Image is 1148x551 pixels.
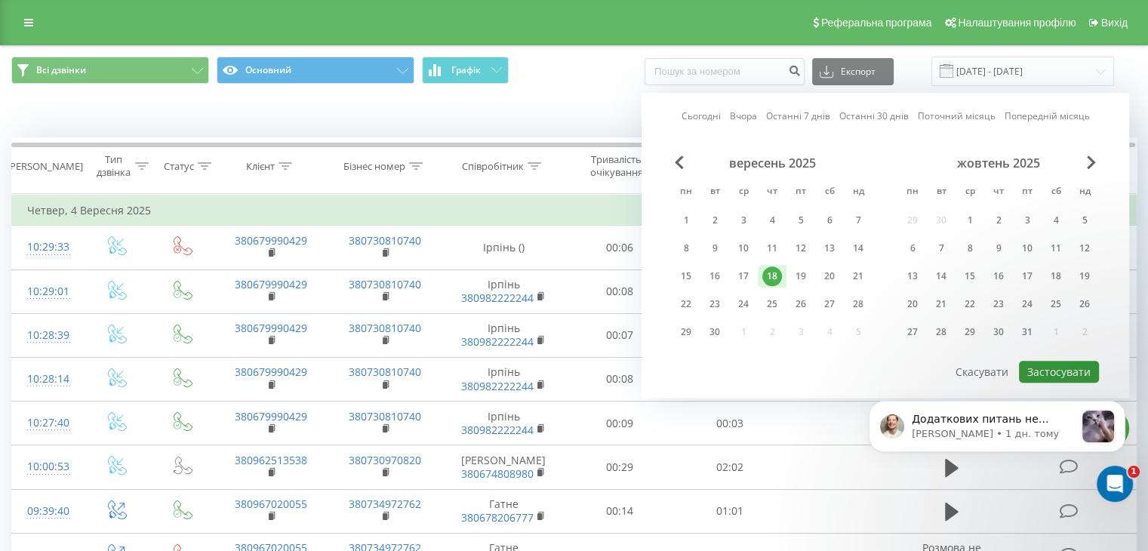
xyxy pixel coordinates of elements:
div: вт 28 жовт 2025 р. [927,321,956,343]
div: 18 [762,266,782,286]
td: 00:06 [565,226,675,269]
iframe: Intercom live chat [1097,466,1133,502]
div: 22 [676,294,696,314]
div: сб 13 вер 2025 р. [815,237,844,260]
div: 24 [734,294,753,314]
div: пт 5 вер 2025 р. [786,209,815,232]
img: Profile image for Vladyslav [17,109,48,139]
div: 5 [791,211,811,230]
a: 380674808980 [461,466,534,481]
div: 2 [705,211,725,230]
span: Next Month [1087,155,1096,169]
td: Гатне [442,489,565,533]
div: 29 [676,322,696,342]
div: 23 [989,294,1008,314]
span: Видалив вашу картку з методів оплати, в іншому чаті отримав підтвердження. Дякую за звернення! ﻿Я... [54,109,1016,122]
div: 4 [762,211,782,230]
div: пт 12 вер 2025 р. [786,237,815,260]
span: Налаштування профілю [958,17,1076,29]
div: 16 [989,266,1008,286]
a: 380730810740 [349,409,421,423]
div: вересень 2025 [672,155,873,171]
div: 10:28:39 [27,321,67,350]
abbr: неділя [1073,181,1096,204]
div: 13 [820,239,839,258]
div: вт 30 вер 2025 р. [700,321,729,343]
div: чт 18 вер 2025 р. [758,265,786,288]
div: сб 18 жовт 2025 р. [1042,265,1070,288]
abbr: п’ятниця [789,181,812,204]
div: 10:00:53 [27,452,67,482]
img: Profile image for Eugene [17,220,48,251]
div: пт 26 вер 2025 р. [786,293,815,316]
td: 00:03 [675,402,784,445]
div: [PERSON_NAME] [54,235,141,251]
div: Статус [164,160,194,173]
td: [PERSON_NAME] [442,445,565,489]
div: ср 1 жовт 2025 р. [956,209,984,232]
div: 15 [676,266,696,286]
div: [PERSON_NAME] [54,180,141,195]
div: 16 [705,266,725,286]
div: 3 [734,211,753,230]
div: 8 [960,239,980,258]
span: Головна [27,416,73,426]
div: 10:29:01 [27,277,67,306]
div: [PERSON_NAME] [54,68,141,84]
div: • 6 дн. тому [144,124,208,140]
img: Profile image for Vladyslav [17,53,48,83]
div: пт 10 жовт 2025 р. [1013,237,1042,260]
span: Додаткових питань не отримав. Дякую за звернення! ﻿Якщо виникнуть питання — обов'язково звертайте... [54,54,812,66]
iframe: Intercom notifications повідомлення [846,371,1148,510]
div: нд 5 жовт 2025 р. [1070,209,1099,232]
button: Експорт [812,58,894,85]
abbr: неділя [847,181,869,204]
td: 00:09 [565,402,675,445]
abbr: п’ятниця [1016,181,1039,204]
input: Пошук за номером [645,58,805,85]
div: 10 [734,239,753,258]
div: пт 3 жовт 2025 р. [1013,209,1042,232]
div: 27 [820,294,839,314]
div: сб 27 вер 2025 р. [815,293,844,316]
div: • 1 тиж. тому [144,235,217,251]
abbr: четвер [987,181,1010,204]
div: нд 12 жовт 2025 р. [1070,237,1099,260]
td: 00:29 [565,445,675,489]
td: 01:01 [675,489,784,533]
div: сб 11 жовт 2025 р. [1042,237,1070,260]
a: 380679990429 [235,365,307,379]
img: Profile image for Oleksandr [17,332,48,362]
div: • 1 тиж. тому [144,180,217,195]
div: пн 15 вер 2025 р. [672,265,700,288]
div: 19 [791,266,811,286]
div: 26 [791,294,811,314]
div: 10 [1017,239,1037,258]
div: 26 [1075,294,1094,314]
div: 27 [903,322,922,342]
div: ср 24 вер 2025 р. [729,293,758,316]
a: 380679990429 [235,321,307,335]
div: 10:28:14 [27,365,67,394]
div: 12 [1075,239,1094,258]
div: вт 9 вер 2025 р. [700,237,729,260]
div: 1 [960,211,980,230]
div: вт 23 вер 2025 р. [700,293,729,316]
div: [PERSON_NAME] [54,124,141,140]
div: нд 7 вер 2025 р. [844,209,873,232]
div: чт 4 вер 2025 р. [758,209,786,232]
a: 380982222244 [461,291,534,305]
div: 28 [848,294,868,314]
div: ср 10 вер 2025 р. [729,237,758,260]
span: Ви можете будь-коли подати запит на спілкування з оператором. Зверніть увагу, що час очікування з... [54,277,1147,289]
div: 21 [931,294,951,314]
abbr: вівторок [703,181,726,204]
abbr: субота [1045,181,1067,204]
span: Графік [451,65,481,75]
div: нд 19 жовт 2025 р. [1070,265,1099,288]
div: Співробітник [462,160,524,173]
div: ср 17 вер 2025 р. [729,265,758,288]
